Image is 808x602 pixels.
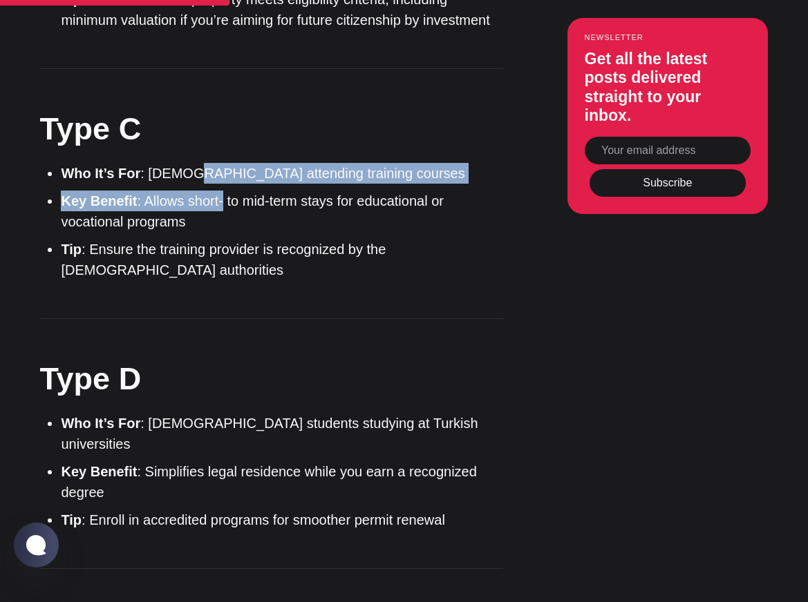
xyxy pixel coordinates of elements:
strong: Key Benefit [61,464,137,479]
small: Newsletter [585,33,751,41]
h2: Type D [39,357,502,400]
li: : Ensure the training provider is recognized by the [DEMOGRAPHIC_DATA] authorities [61,239,503,280]
li: : Enroll in accredited programs for smoother permit renewal [61,509,503,530]
h3: Get all the latest posts delivered straight to your inbox. [585,49,751,125]
strong: Key Benefit [61,193,137,208]
h2: Type C [39,107,502,150]
button: Subscribe [590,168,746,196]
li: : Allows short- to mid-term stays for educational or vocational programs [61,191,503,232]
strong: Who It’s For [61,166,140,181]
li: : [DEMOGRAPHIC_DATA] attending training courses [61,163,503,184]
li: : Simplifies legal residence while you earn a recognized degree [61,461,503,503]
strong: Tip [61,512,82,527]
input: Your email address [585,136,751,164]
strong: Tip [61,242,82,257]
li: : [DEMOGRAPHIC_DATA] students studying at Turkish universities [61,413,503,454]
strong: Who It’s For [61,416,140,431]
